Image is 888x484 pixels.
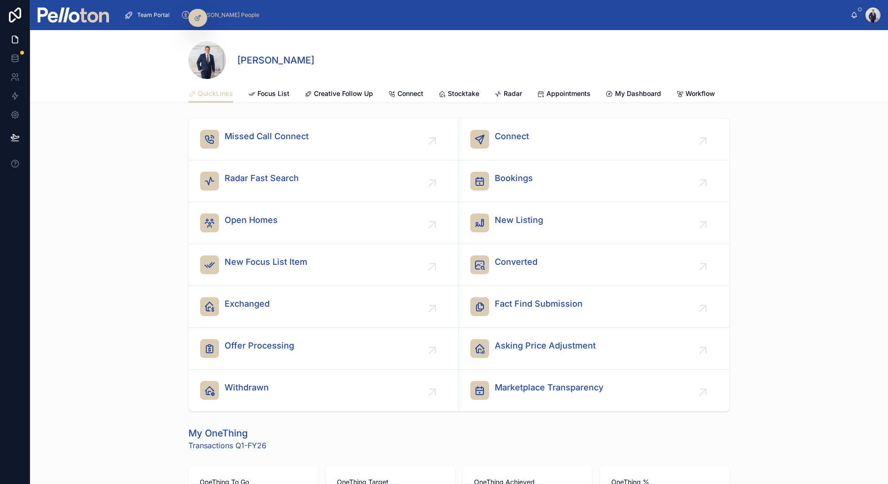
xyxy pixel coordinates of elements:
[495,172,533,185] span: Bookings
[459,286,729,328] a: Fact Find Submission
[189,160,459,202] a: Radar Fast Search
[448,89,479,98] span: Stocktake
[189,328,459,370] a: Offer Processing
[137,11,170,19] span: Team Portal
[494,85,522,104] a: Radar
[237,54,314,67] h1: [PERSON_NAME]
[225,172,299,185] span: Radar Fast Search
[459,119,729,160] a: Connect
[248,85,289,104] a: Focus List
[189,370,459,411] a: Withdrawn
[537,85,591,104] a: Appointments
[304,85,373,104] a: Creative Follow Up
[189,286,459,328] a: Exchanged
[194,11,259,19] span: [PERSON_NAME] People
[495,339,596,352] span: Asking Price Adjustment
[676,85,715,104] a: Workflow
[495,255,537,269] span: Converted
[495,130,529,143] span: Connect
[225,255,307,269] span: New Focus List Item
[189,202,459,244] a: Open Homes
[117,5,850,25] div: scrollable content
[495,214,543,227] span: New Listing
[495,297,583,310] span: Fact Find Submission
[225,381,269,394] span: Withdrawn
[257,89,289,98] span: Focus List
[188,427,266,440] h1: My OneThing
[188,85,233,103] a: QuickLinks
[459,244,729,286] a: Converted
[546,89,591,98] span: Appointments
[388,85,423,104] a: Connect
[314,89,373,98] span: Creative Follow Up
[225,214,278,227] span: Open Homes
[504,89,522,98] span: Radar
[225,130,309,143] span: Missed Call Connect
[198,89,233,98] span: QuickLinks
[685,89,715,98] span: Workflow
[615,89,661,98] span: My Dashboard
[438,85,479,104] a: Stocktake
[495,381,603,394] span: Marketplace Transparency
[188,440,266,451] span: Transactions Q1-FY26
[459,370,729,411] a: Marketplace Transparency
[606,85,661,104] a: My Dashboard
[189,244,459,286] a: New Focus List Item
[189,119,459,160] a: Missed Call Connect
[225,297,270,310] span: Exchanged
[121,7,176,24] a: Team Portal
[459,160,729,202] a: Bookings
[38,8,109,23] img: App logo
[225,339,294,352] span: Offer Processing
[397,89,423,98] span: Connect
[459,328,729,370] a: Asking Price Adjustment
[178,7,266,24] a: [PERSON_NAME] People
[459,202,729,244] a: New Listing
